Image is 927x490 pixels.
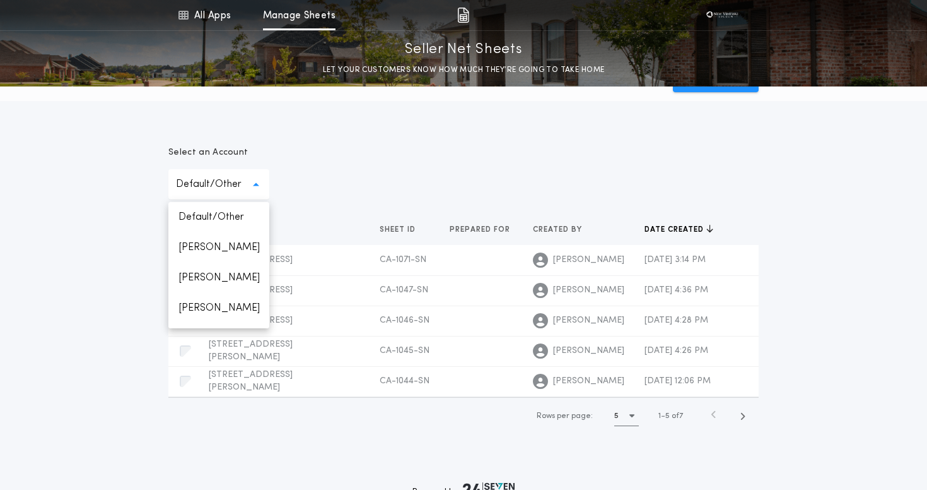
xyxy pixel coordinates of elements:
span: CA-1046-SN [380,316,429,325]
h1: 5 [614,410,619,422]
button: Sheet ID [380,224,425,236]
span: CA-1045-SN [380,346,429,356]
span: [PERSON_NAME] [553,284,624,297]
span: [STREET_ADDRESS][PERSON_NAME] [209,370,293,392]
p: Seller Net Sheets [405,40,523,60]
ul: Default/Other [168,202,269,328]
span: Date created [644,225,706,235]
img: img [457,8,469,23]
button: 5 [614,406,639,426]
span: 5 [665,412,670,420]
p: [PERSON_NAME] [168,293,269,323]
span: 1 [658,412,661,420]
span: [DATE] 4:36 PM [644,285,708,295]
span: [DATE] 4:28 PM [644,316,708,325]
span: [DATE] 4:26 PM [644,346,708,356]
span: [STREET_ADDRESS][PERSON_NAME] [209,340,293,362]
p: [PERSON_NAME] [168,323,269,354]
span: of 7 [672,410,683,422]
p: Select an Account [168,146,269,159]
span: [PERSON_NAME] [553,314,624,327]
span: Rows per page: [537,412,593,420]
span: CA-1044-SN [380,376,429,386]
p: [PERSON_NAME] [168,263,269,293]
p: Default/Other [176,177,262,192]
button: Date created [644,224,713,236]
p: LET YOUR CUSTOMERS KNOW HOW MUCH THEY’RE GOING TO TAKE HOME [323,64,605,76]
span: [PERSON_NAME] [553,375,624,388]
p: Default/Other [168,202,269,232]
span: [PERSON_NAME] [553,345,624,357]
button: Default/Other [168,169,269,200]
img: vs-icon [703,9,742,21]
p: [PERSON_NAME] [168,232,269,263]
span: [DATE] 3:14 PM [644,255,706,265]
span: [DATE] 12:06 PM [644,376,711,386]
button: Created by [533,224,592,236]
span: CA-1071-SN [380,255,426,265]
span: Prepared for [450,225,513,235]
span: CA-1047-SN [380,285,428,295]
span: Sheet ID [380,225,418,235]
span: Created by [533,225,585,235]
span: [PERSON_NAME] [553,254,624,266]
